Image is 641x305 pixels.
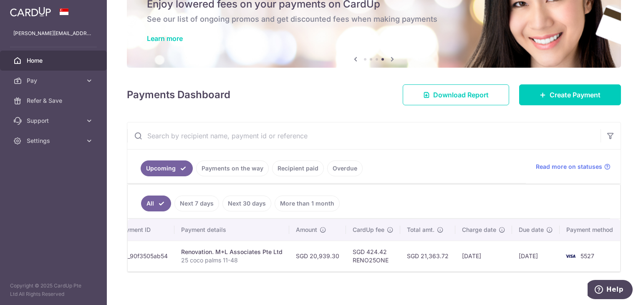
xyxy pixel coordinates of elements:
[112,219,174,241] th: Payment ID
[181,248,283,256] div: Renovation. M+L Associates Pte Ltd
[147,34,183,43] a: Learn more
[275,196,340,211] a: More than 1 month
[196,160,269,176] a: Payments on the way
[433,90,489,100] span: Download Report
[27,97,82,105] span: Refer & Save
[580,252,594,259] span: 5527
[141,160,193,176] a: Upcoming
[222,196,271,211] a: Next 30 days
[127,122,601,149] input: Search by recipient name, payment id or reference
[462,226,496,234] span: Charge date
[455,241,512,271] td: [DATE]
[519,84,621,105] a: Create Payment
[550,90,601,100] span: Create Payment
[174,219,289,241] th: Payment details
[536,163,611,171] a: Read more on statuses
[562,251,579,261] img: Bank Card
[10,7,51,17] img: CardUp
[512,241,560,271] td: [DATE]
[519,226,544,234] span: Due date
[353,226,384,234] span: CardUp fee
[400,241,455,271] td: SGD 21,363.72
[181,256,283,264] p: 25 coco palms 11-48
[289,241,346,271] td: SGD 20,939.30
[27,137,82,145] span: Settings
[147,14,601,24] h6: See our list of ongoing promos and get discounted fees when making payments
[403,84,509,105] a: Download Report
[536,163,602,171] span: Read more on statuses
[27,117,82,125] span: Support
[27,76,82,85] span: Pay
[296,226,317,234] span: Amount
[127,87,230,102] h4: Payments Dashboard
[407,226,434,234] span: Total amt.
[588,280,633,301] iframe: Opens a widget where you can find more information
[327,160,363,176] a: Overdue
[112,241,174,271] td: txn_90f3505ab54
[346,241,400,271] td: SGD 424.42 RENO25ONE
[141,196,171,211] a: All
[13,29,93,38] p: [PERSON_NAME][EMAIL_ADDRESS][DOMAIN_NAME]
[560,219,623,241] th: Payment method
[272,160,324,176] a: Recipient paid
[174,196,219,211] a: Next 7 days
[27,56,82,65] span: Home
